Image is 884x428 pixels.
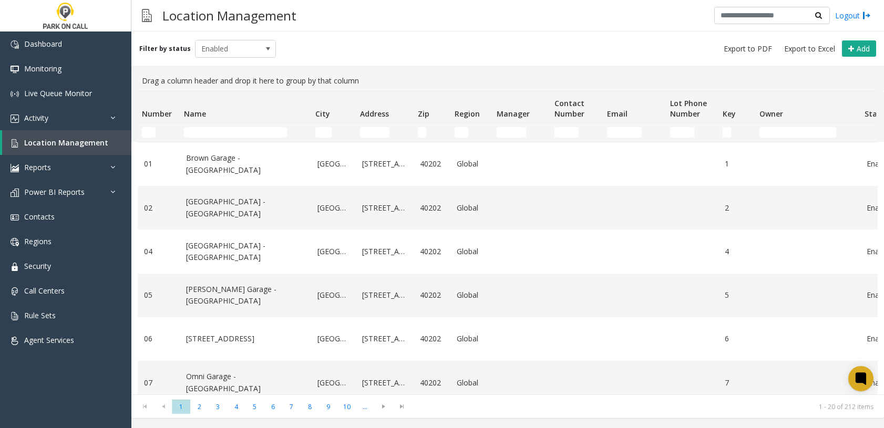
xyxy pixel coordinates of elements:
span: Export to PDF [724,44,772,54]
a: 40202 [420,289,444,301]
a: 05 [144,289,173,301]
input: Region Filter [455,127,468,138]
span: Page 5 [245,400,264,414]
label: Filter by status [139,44,191,54]
span: Power BI Reports [24,187,85,197]
a: [STREET_ADDRESS] [362,377,407,389]
a: 04 [144,246,173,257]
td: Region Filter [450,123,492,142]
span: Number [142,109,172,119]
a: [STREET_ADDRESS] [362,158,407,170]
a: [GEOGRAPHIC_DATA] [317,202,350,214]
span: City [315,109,330,119]
input: Lot Phone Number Filter [670,127,694,138]
input: Owner Filter [759,127,836,138]
span: Page 1 [172,400,190,414]
span: Contacts [24,212,55,222]
span: Page 8 [301,400,319,414]
a: 02 [144,202,173,214]
a: 40202 [420,377,444,389]
span: Security [24,261,51,271]
span: Key [723,109,736,119]
a: [GEOGRAPHIC_DATA] [317,377,350,389]
img: 'icon' [11,139,19,148]
span: Regions [24,236,52,246]
img: 'icon' [11,287,19,296]
span: Region [455,109,480,119]
span: Location Management [24,138,108,148]
img: 'icon' [11,114,19,123]
input: Key Filter [723,127,731,138]
a: Global [457,289,486,301]
span: Page 2 [190,400,209,414]
a: [STREET_ADDRESS] [362,333,407,345]
span: Page 6 [264,400,282,414]
span: Contact Number [554,98,584,119]
img: 'icon' [11,263,19,271]
span: Page 11 [356,400,374,414]
span: Manager [497,109,530,119]
span: Add [857,44,870,54]
img: 'icon' [11,90,19,98]
span: Zip [418,109,429,119]
a: Global [457,202,486,214]
td: Address Filter [356,123,414,142]
a: Omni Garage - [GEOGRAPHIC_DATA] [186,371,305,394]
td: Manager Filter [492,123,550,142]
td: Zip Filter [414,123,450,142]
img: pageIcon [142,3,152,28]
span: Enabled [196,40,260,57]
span: Live Queue Monitor [24,88,92,98]
a: Global [457,377,486,389]
span: Agent Services [24,335,74,345]
span: Dashboard [24,39,62,49]
td: Key Filter [718,123,755,142]
span: Page 3 [209,400,227,414]
a: 40202 [420,202,444,214]
a: 6 [725,333,749,345]
span: Export to Excel [784,44,835,54]
img: 'icon' [11,65,19,74]
a: Logout [835,10,871,21]
a: [GEOGRAPHIC_DATA] - [GEOGRAPHIC_DATA] [186,240,305,264]
span: Page 9 [319,400,337,414]
a: [GEOGRAPHIC_DATA] [317,289,350,301]
span: Owner [759,109,783,119]
a: 4 [725,246,749,257]
span: Page 4 [227,400,245,414]
img: 'icon' [11,164,19,172]
a: [STREET_ADDRESS] [362,202,407,214]
a: Global [457,246,486,257]
a: 06 [144,333,173,345]
img: 'icon' [11,337,19,345]
span: Page 7 [282,400,301,414]
a: 40202 [420,158,444,170]
a: [GEOGRAPHIC_DATA] - [GEOGRAPHIC_DATA] [186,196,305,220]
a: [STREET_ADDRESS] [186,333,305,345]
a: 40202 [420,246,444,257]
a: Brown Garage - [GEOGRAPHIC_DATA] [186,152,305,176]
h3: Location Management [157,3,302,28]
span: Address [360,109,389,119]
img: 'icon' [11,213,19,222]
span: Monitoring [24,64,61,74]
a: Global [457,333,486,345]
td: City Filter [311,123,356,142]
div: Data table [131,91,884,394]
input: Name Filter [184,127,287,138]
span: Reports [24,162,51,172]
a: [GEOGRAPHIC_DATA] [317,246,350,257]
td: Lot Phone Number Filter [666,123,718,142]
a: 2 [725,202,749,214]
span: Rule Sets [24,310,56,320]
td: Email Filter [603,123,666,142]
a: Global [457,158,486,170]
button: Export to Excel [780,41,839,56]
span: Page 10 [337,400,356,414]
a: 40202 [420,333,444,345]
span: Email [607,109,628,119]
img: 'icon' [11,40,19,49]
kendo-pager-info: 1 - 20 of 212 items [417,402,873,411]
a: [GEOGRAPHIC_DATA] [317,333,350,345]
span: Activity [24,113,48,123]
